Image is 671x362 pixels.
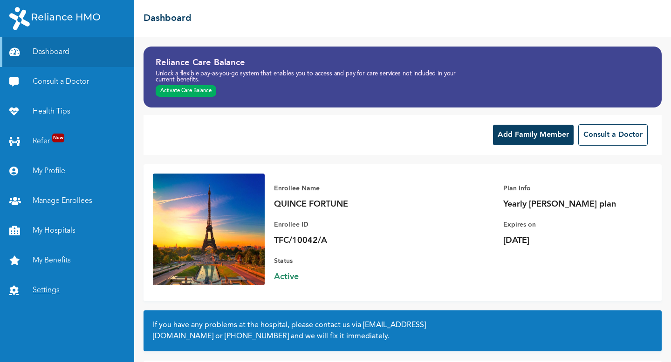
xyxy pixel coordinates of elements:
[274,271,404,282] span: Active
[153,320,652,342] h2: If you have any problems at the hospital, please contact us via or and we will fix it immediately.
[503,183,634,194] p: Plan Info
[274,255,404,267] p: Status
[503,199,634,210] p: Yearly [PERSON_NAME] plan
[503,235,634,246] p: [DATE]
[578,124,648,146] button: Consult a Doctor
[9,7,100,30] img: RelianceHMO's Logo
[153,174,265,285] img: Enrollee
[144,12,192,26] h2: Dashboard
[274,219,404,230] p: Enrollee ID
[274,183,404,194] p: Enrollee Name
[503,219,634,230] p: Expires on
[156,85,216,97] button: Activate Care Balance
[156,57,245,69] h2: Reliance Care Balance
[52,134,64,142] span: New
[274,235,404,246] p: TFC/10042/A
[225,333,289,340] a: [PHONE_NUMBER]
[493,125,574,145] button: Add Family Member
[156,71,472,83] p: Unlock a flexible pay-as-you-go system that enables you to access and pay for care services not i...
[274,199,404,210] p: QUINCE FORTUNE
